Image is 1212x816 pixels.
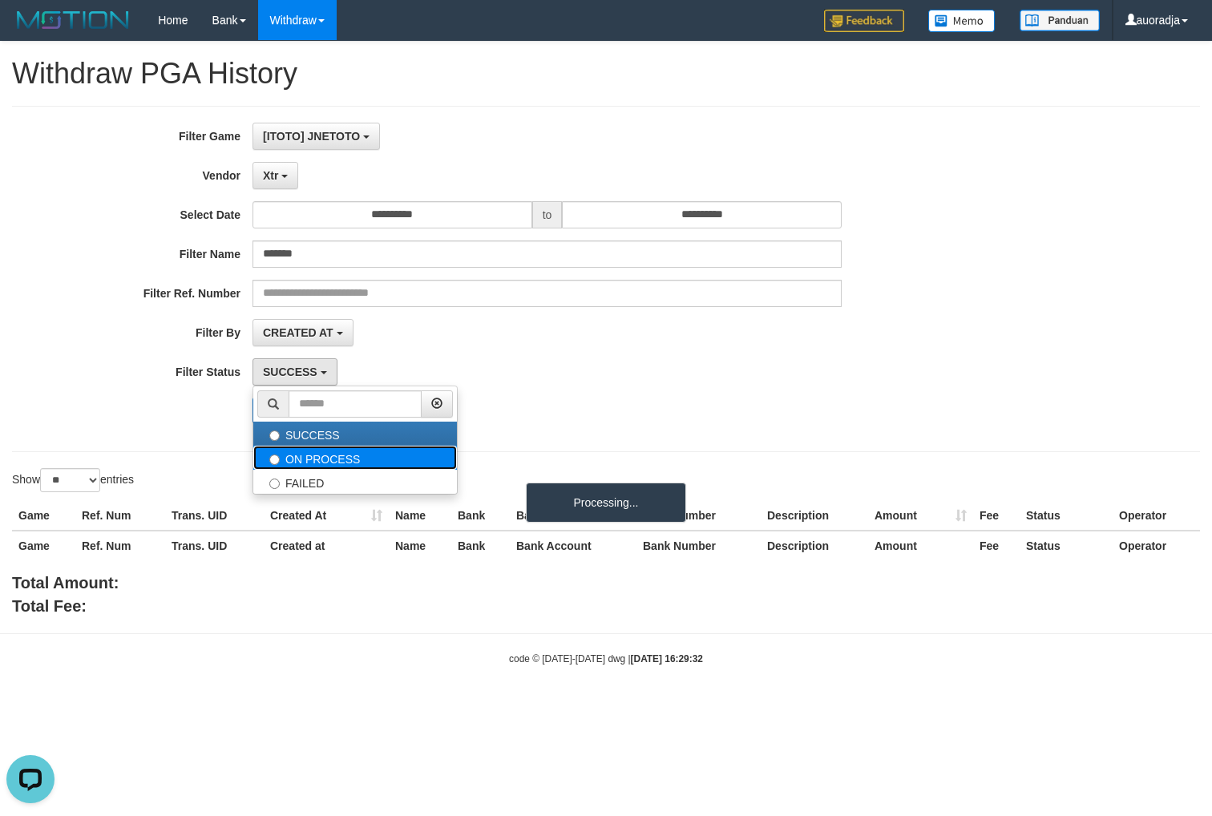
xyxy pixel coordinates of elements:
[451,501,510,531] th: Bank
[252,319,353,346] button: CREATED AT
[263,130,360,143] span: [ITOTO] JNETOTO
[263,326,333,339] span: CREATED AT
[263,366,317,378] span: SUCCESS
[451,531,510,560] th: Bank
[269,479,280,489] input: FAILED
[75,501,165,531] th: Ref. Num
[253,446,457,470] label: ON PROCESS
[263,169,278,182] span: Xtr
[75,531,165,560] th: Ref. Num
[928,10,996,32] img: Button%20Memo.svg
[264,531,389,560] th: Created at
[509,653,703,665] small: code © [DATE]-[DATE] dwg |
[253,470,457,494] label: FAILED
[269,430,280,441] input: SUCCESS
[1020,501,1113,531] th: Status
[165,501,264,531] th: Trans. UID
[389,501,451,531] th: Name
[636,501,761,531] th: Bank Number
[12,468,134,492] label: Show entries
[6,6,55,55] button: Open LiveChat chat widget
[510,501,636,531] th: Bank Account
[824,10,904,32] img: Feedback.jpg
[389,531,451,560] th: Name
[269,454,280,465] input: ON PROCESS
[12,531,75,560] th: Game
[12,8,134,32] img: MOTION_logo.png
[973,501,1020,531] th: Fee
[761,501,868,531] th: Description
[12,597,87,615] b: Total Fee:
[1113,531,1200,560] th: Operator
[1113,501,1200,531] th: Operator
[761,531,868,560] th: Description
[253,422,457,446] label: SUCCESS
[12,574,119,592] b: Total Amount:
[165,531,264,560] th: Trans. UID
[1020,10,1100,31] img: panduan.png
[631,653,703,665] strong: [DATE] 16:29:32
[264,501,389,531] th: Created At
[868,501,973,531] th: Amount
[868,531,973,560] th: Amount
[252,162,298,189] button: Xtr
[973,531,1020,560] th: Fee
[252,123,380,150] button: [ITOTO] JNETOTO
[532,201,563,228] span: to
[40,468,100,492] select: Showentries
[252,358,337,386] button: SUCCESS
[510,531,636,560] th: Bank Account
[636,531,761,560] th: Bank Number
[12,501,75,531] th: Game
[1020,531,1113,560] th: Status
[12,58,1200,90] h1: Withdraw PGA History
[526,483,686,523] div: Processing...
